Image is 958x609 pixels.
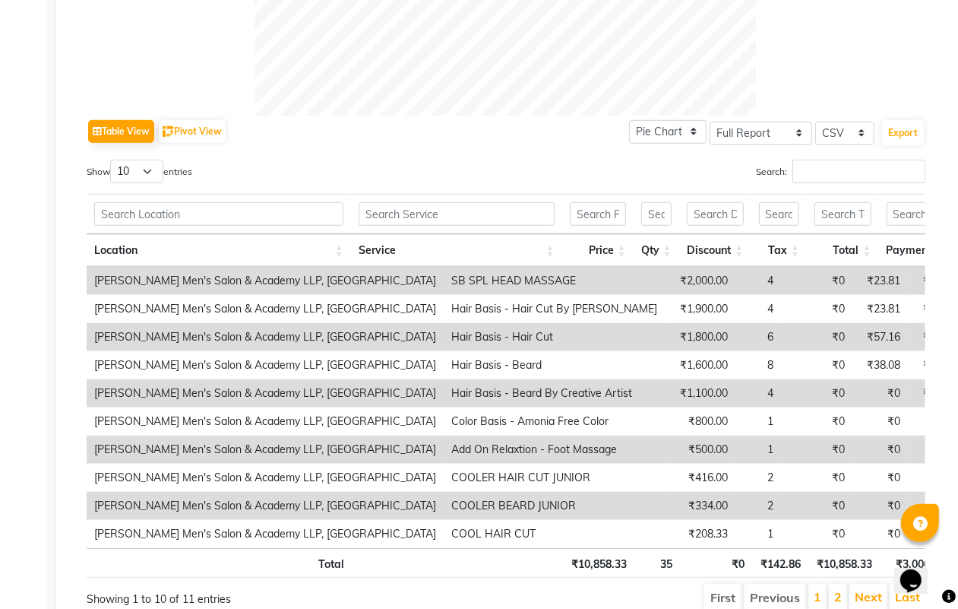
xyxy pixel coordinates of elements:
[88,120,154,143] button: Table View
[895,589,920,604] a: Last
[894,548,943,594] iframe: chat widget
[679,234,751,267] th: Discount: activate to sort column ascending
[781,379,852,408] td: ₹0
[852,379,908,408] td: ₹0
[751,234,808,267] th: Tax: activate to sort column ascending
[781,464,852,492] td: ₹0
[759,202,800,226] input: Search Tax
[834,589,842,604] a: 2
[359,202,555,226] input: Search Service
[665,267,735,295] td: ₹2,000.00
[735,408,781,436] td: 1
[814,589,821,604] a: 1
[444,464,665,492] td: COOLER HAIR CUT JUNIOR
[735,436,781,464] td: 1
[781,520,852,548] td: ₹0
[444,379,665,408] td: Hair Basis - Beard By Creative Artist
[94,202,343,226] input: Search Location
[852,464,908,492] td: ₹0
[735,464,781,492] td: 2
[852,408,908,436] td: ₹0
[852,351,908,379] td: ₹38.08
[855,589,882,604] a: Next
[87,351,444,379] td: [PERSON_NAME] Men's Salon & Academy LLP, [GEOGRAPHIC_DATA]
[351,234,562,267] th: Service: activate to sort column ascending
[87,408,444,436] td: [PERSON_NAME] Men's Salon & Academy LLP, [GEOGRAPHIC_DATA]
[635,548,681,578] th: 35
[665,408,735,436] td: ₹800.00
[163,126,174,138] img: pivot.png
[665,323,735,351] td: ₹1,800.00
[665,464,735,492] td: ₹416.00
[159,120,226,143] button: Pivot View
[87,436,444,464] td: [PERSON_NAME] Men's Salon & Academy LLP, [GEOGRAPHIC_DATA]
[87,520,444,548] td: [PERSON_NAME] Men's Salon & Academy LLP, [GEOGRAPHIC_DATA]
[444,351,665,379] td: Hair Basis - Beard
[752,548,808,578] th: ₹142.86
[87,267,444,295] td: [PERSON_NAME] Men's Salon & Academy LLP, [GEOGRAPHIC_DATA]
[87,548,352,578] th: Total
[87,160,192,183] label: Show entries
[852,267,908,295] td: ₹23.81
[735,295,781,323] td: 4
[665,379,735,408] td: ₹1,100.00
[665,295,735,323] td: ₹1,900.00
[87,295,444,323] td: [PERSON_NAME] Men's Salon & Academy LLP, [GEOGRAPHIC_DATA]
[444,492,665,520] td: COOLER BEARD JUNIOR
[444,408,665,436] td: Color Basis - Amonia Free Color
[781,492,852,520] td: ₹0
[681,548,753,578] th: ₹0
[87,379,444,408] td: [PERSON_NAME] Men's Salon & Academy LLP, [GEOGRAPHIC_DATA]
[665,520,735,548] td: ₹208.33
[735,323,781,351] td: 6
[882,120,924,146] button: Export
[852,520,908,548] td: ₹0
[87,323,444,351] td: [PERSON_NAME] Men's Salon & Academy LLP, [GEOGRAPHIC_DATA]
[852,295,908,323] td: ₹23.81
[781,323,852,351] td: ₹0
[665,492,735,520] td: ₹334.00
[814,202,871,226] input: Search Total
[756,160,925,183] label: Search:
[792,160,925,183] input: Search:
[570,202,626,226] input: Search Price
[87,464,444,492] td: [PERSON_NAME] Men's Salon & Academy LLP, [GEOGRAPHIC_DATA]
[735,492,781,520] td: 2
[87,492,444,520] td: [PERSON_NAME] Men's Salon & Academy LLP, [GEOGRAPHIC_DATA]
[781,408,852,436] td: ₹0
[110,160,163,183] select: Showentries
[781,267,852,295] td: ₹0
[879,234,952,267] th: Payment: activate to sort column ascending
[781,351,852,379] td: ₹0
[444,267,665,295] td: SB SPL HEAD MASSAGE
[808,548,880,578] th: ₹10,858.33
[444,295,665,323] td: Hair Basis - Hair Cut By [PERSON_NAME]
[687,202,744,226] input: Search Discount
[735,379,781,408] td: 4
[444,323,665,351] td: Hair Basis - Hair Cut
[641,202,672,226] input: Search Qty
[781,436,852,464] td: ₹0
[781,295,852,323] td: ₹0
[807,234,878,267] th: Total: activate to sort column ascending
[87,582,423,607] div: Showing 1 to 10 of 11 entries
[562,234,634,267] th: Price: activate to sort column ascending
[87,234,351,267] th: Location: activate to sort column ascending
[852,436,908,464] td: ₹0
[563,548,634,578] th: ₹10,858.33
[634,234,679,267] th: Qty: activate to sort column ascending
[665,436,735,464] td: ₹500.00
[852,492,908,520] td: ₹0
[735,520,781,548] td: 1
[735,351,781,379] td: 8
[665,351,735,379] td: ₹1,600.00
[887,202,944,226] input: Search Payment
[444,520,665,548] td: COOL HAIR CUT
[852,323,908,351] td: ₹57.16
[444,436,665,464] td: Add On Relaxtion - Foot Massage
[881,548,953,578] th: ₹3,000.00
[735,267,781,295] td: 4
